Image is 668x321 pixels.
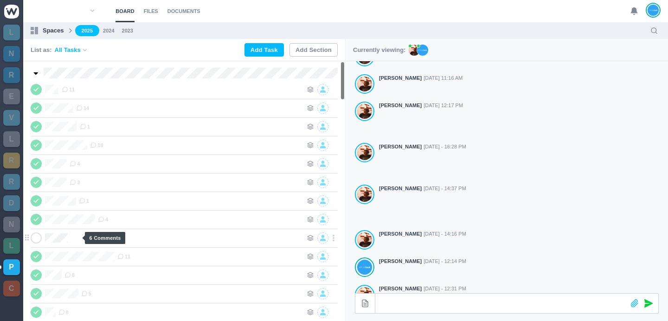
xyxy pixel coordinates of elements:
[3,131,20,147] a: L
[3,259,20,275] a: P
[4,5,19,19] img: winio
[75,25,99,37] a: 2025
[379,74,422,82] strong: [PERSON_NAME]
[417,45,428,56] img: JT
[424,102,463,109] span: [DATE] 12:17 PM
[357,186,372,202] img: Antonio Lopes
[379,285,422,293] strong: [PERSON_NAME]
[31,45,88,55] div: List as:
[3,217,20,232] a: N
[424,143,466,151] span: [DATE] - 16:28 PM
[55,45,81,55] span: All Tasks
[3,281,20,296] a: C
[3,67,20,83] a: R
[3,153,20,168] a: R
[3,195,20,211] a: D
[424,285,466,293] span: [DATE] - 12:31 PM
[357,145,372,160] img: Antonio Lopes
[353,45,405,55] p: Currently viewing:
[379,230,422,238] strong: [PERSON_NAME]
[3,110,20,126] a: V
[379,143,422,151] strong: [PERSON_NAME]
[648,4,659,16] img: João Tosta
[244,43,284,57] button: Add Task
[379,185,422,193] strong: [PERSON_NAME]
[3,46,20,62] a: N
[103,27,114,35] a: 2024
[3,25,20,40] a: L
[43,26,64,35] p: Spaces
[31,27,38,34] img: spaces
[3,174,20,190] a: R
[424,74,462,82] span: [DATE] 11:16 AM
[357,259,372,275] img: João Tosta
[409,45,420,56] img: AL
[357,76,372,92] img: Antonio Lopes
[424,257,466,265] span: [DATE] - 12:14 PM
[357,232,372,248] img: Antonio Lopes
[122,27,133,35] a: 2023
[289,43,338,57] button: Add Section
[424,185,466,193] span: [DATE] - 14:37 PM
[3,238,20,254] a: L
[379,102,422,109] strong: [PERSON_NAME]
[357,103,372,119] img: Antonio Lopes
[3,89,20,104] a: E
[379,257,422,265] strong: [PERSON_NAME]
[424,230,466,238] span: [DATE] - 14:16 PM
